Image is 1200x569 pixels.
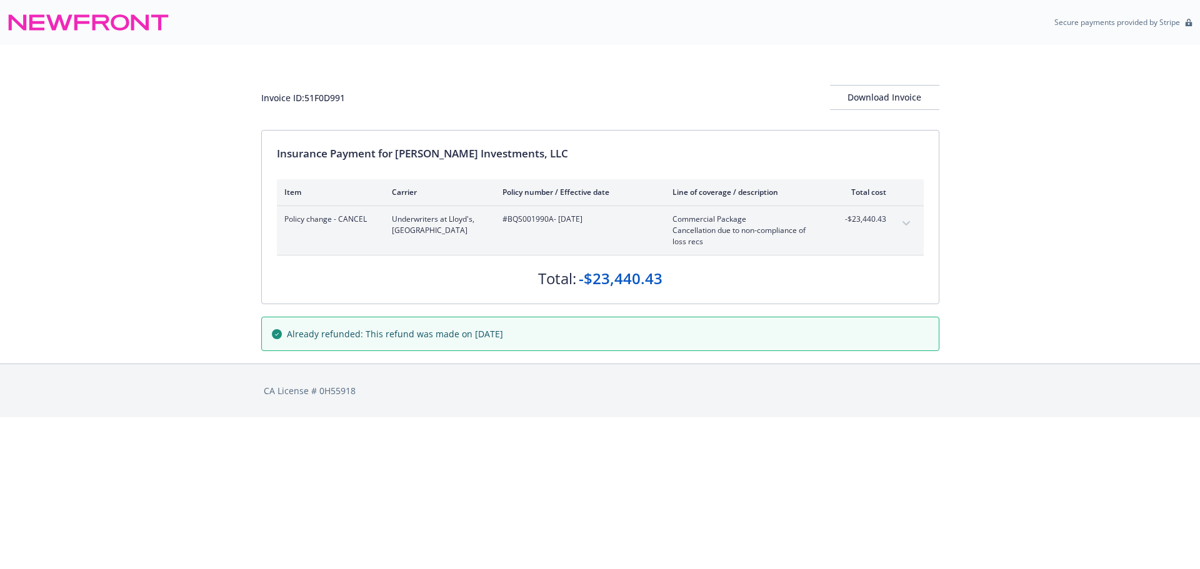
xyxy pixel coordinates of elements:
span: Cancellation due to non-compliance of loss recs [672,225,819,247]
span: -$23,440.43 [839,214,886,225]
div: Total cost [839,187,886,197]
button: expand content [896,214,916,234]
div: Policy change - CANCELUnderwriters at Lloyd's, [GEOGRAPHIC_DATA]#BQS001990A- [DATE]Commercial Pac... [277,206,924,255]
span: Underwriters at Lloyd's, [GEOGRAPHIC_DATA] [392,214,482,236]
p: Secure payments provided by Stripe [1054,17,1180,27]
button: Download Invoice [830,85,939,110]
span: Commercial Package [672,214,819,225]
div: Download Invoice [830,86,939,109]
div: Invoice ID: 51F0D991 [261,91,345,104]
div: Line of coverage / description [672,187,819,197]
div: CA License # 0H55918 [264,384,937,397]
span: Policy change - CANCEL [284,214,372,225]
div: Item [284,187,372,197]
div: Carrier [392,187,482,197]
span: Commercial PackageCancellation due to non-compliance of loss recs [672,214,819,247]
div: -$23,440.43 [579,268,662,289]
div: Insurance Payment for [PERSON_NAME] Investments, LLC [277,146,924,162]
span: Already refunded: This refund was made on [DATE] [287,327,503,340]
div: Policy number / Effective date [502,187,652,197]
span: #BQS001990A - [DATE] [502,214,652,225]
div: Total: [538,268,576,289]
